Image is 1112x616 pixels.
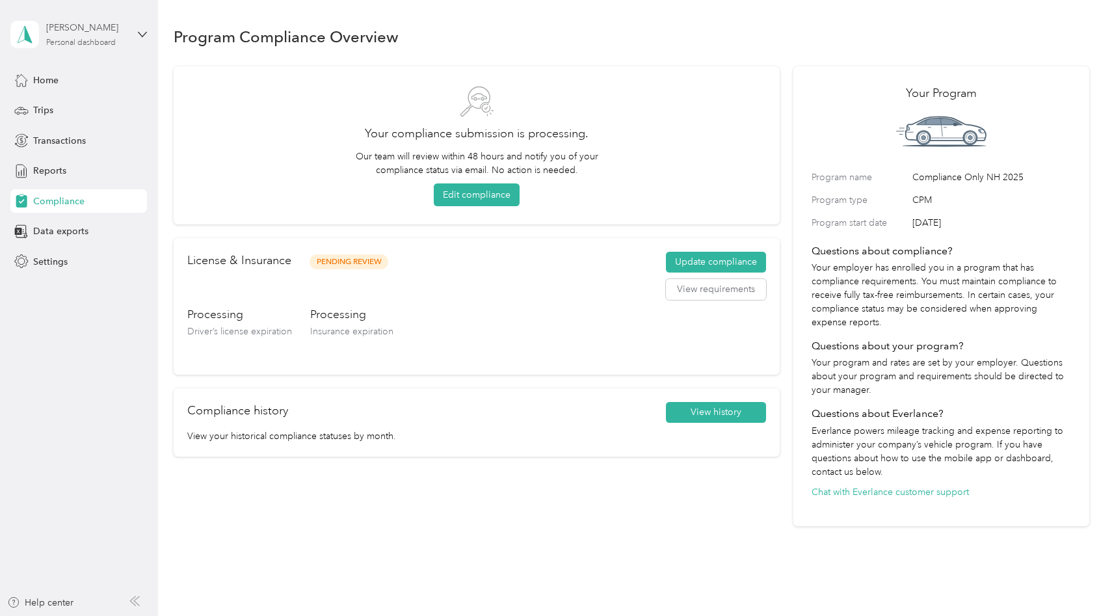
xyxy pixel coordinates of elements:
[33,103,53,117] span: Trips
[174,30,399,44] h1: Program Compliance Overview
[33,194,85,208] span: Compliance
[812,243,1071,259] h4: Questions about compliance?
[192,125,761,142] h2: Your compliance submission is processing.
[310,306,393,323] h3: Processing
[812,338,1071,354] h4: Questions about your program?
[666,279,766,300] button: View requirements
[812,356,1071,397] p: Your program and rates are set by your employer. Questions about your program and requirements sh...
[812,85,1071,102] h2: Your Program
[7,596,73,609] button: Help center
[310,254,388,269] span: Pending Review
[33,224,88,238] span: Data exports
[349,150,604,177] p: Our team will review within 48 hours and notify you of your compliance status via email. No actio...
[33,255,68,269] span: Settings
[187,326,292,337] span: Driver’s license expiration
[666,252,766,273] button: Update compliance
[33,134,86,148] span: Transactions
[812,406,1071,422] h4: Questions about Everlance?
[1039,543,1112,616] iframe: Everlance-gr Chat Button Frame
[912,170,1071,184] span: Compliance Only NH 2025
[812,193,908,207] label: Program type
[187,402,288,420] h2: Compliance history
[912,193,1071,207] span: CPM
[812,216,908,230] label: Program start date
[666,402,766,423] button: View history
[33,74,59,87] span: Home
[33,164,66,178] span: Reports
[187,429,766,443] p: View your historical compliance statuses by month.
[912,216,1071,230] span: [DATE]
[812,170,908,184] label: Program name
[46,21,127,34] div: [PERSON_NAME]
[46,39,116,47] div: Personal dashboard
[187,306,292,323] h3: Processing
[310,326,393,337] span: Insurance expiration
[812,261,1071,329] p: Your employer has enrolled you in a program that has compliance requirements. You must maintain c...
[434,183,520,206] button: Edit compliance
[187,252,291,269] h2: License & Insurance
[812,485,969,499] button: Chat with Everlance customer support
[812,424,1071,479] p: Everlance powers mileage tracking and expense reporting to administer your company’s vehicle prog...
